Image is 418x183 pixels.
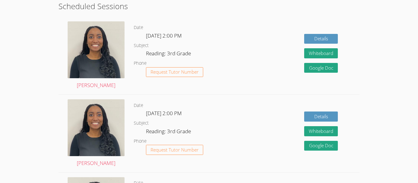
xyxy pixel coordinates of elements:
[151,148,199,152] span: Request Tutor Number
[146,127,192,137] dd: Reading: 3rd Grade
[304,112,338,122] a: Details
[68,21,125,78] img: avatar.png
[304,48,338,58] button: Whiteboard
[134,60,147,67] dt: Phone
[134,102,143,109] dt: Date
[146,67,203,77] button: Request Tutor Number
[68,21,125,90] a: [PERSON_NAME]
[304,126,338,136] button: Whiteboard
[146,110,182,117] span: [DATE] 2:00 PM
[134,119,149,127] dt: Subject
[304,34,338,44] a: Details
[151,70,199,74] span: Request Tutor Number
[134,24,143,31] dt: Date
[134,137,147,145] dt: Phone
[58,0,360,12] h2: Scheduled Sessions
[134,42,149,49] dt: Subject
[68,99,125,156] img: avatar.png
[146,49,192,60] dd: Reading: 3rd Grade
[146,32,182,39] span: [DATE] 2:00 PM
[146,145,203,155] button: Request Tutor Number
[68,99,125,168] a: [PERSON_NAME]
[304,141,338,151] a: Google Doc
[304,63,338,73] a: Google Doc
